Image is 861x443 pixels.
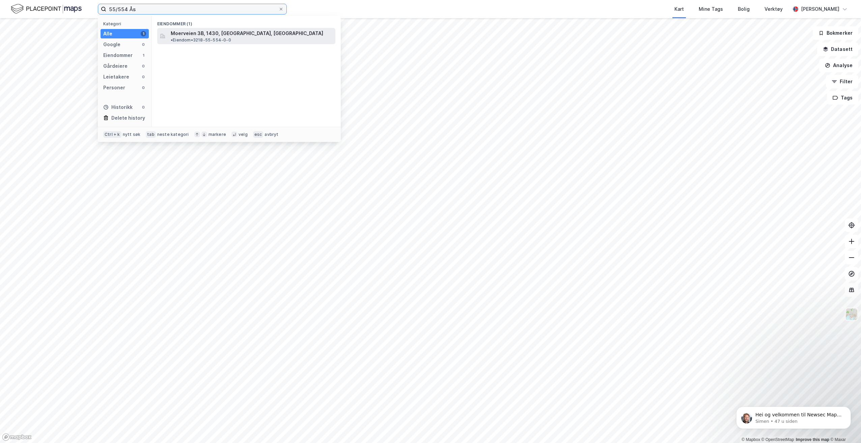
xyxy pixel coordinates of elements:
[103,21,149,26] div: Kategori
[845,308,858,321] img: Z
[106,4,278,14] input: Søk på adresse, matrikkel, gårdeiere, leietakere eller personer
[761,437,794,442] a: OpenStreetMap
[141,105,146,110] div: 0
[796,437,829,442] a: Improve this map
[674,5,684,13] div: Kart
[103,51,133,59] div: Eiendommer
[817,42,858,56] button: Datasett
[826,75,858,88] button: Filter
[239,132,248,137] div: velg
[141,74,146,80] div: 0
[2,433,32,441] a: Mapbox homepage
[726,392,861,440] iframe: Intercom notifications melding
[171,29,323,37] span: Moerveien 3B, 1430, [GEOGRAPHIC_DATA], [GEOGRAPHIC_DATA]
[827,91,858,105] button: Tags
[699,5,723,13] div: Mine Tags
[141,85,146,90] div: 0
[253,131,263,138] div: esc
[141,31,146,36] div: 1
[738,5,750,13] div: Bolig
[171,37,173,42] span: •
[152,16,341,28] div: Eiendommer (1)
[103,103,133,111] div: Historikk
[209,132,226,137] div: markere
[103,131,121,138] div: Ctrl + k
[742,437,760,442] a: Mapbox
[146,131,156,138] div: tab
[103,30,112,38] div: Alle
[765,5,783,13] div: Verktøy
[141,63,146,69] div: 0
[141,42,146,47] div: 0
[103,40,120,49] div: Google
[103,62,128,70] div: Gårdeiere
[265,132,278,137] div: avbryt
[103,84,125,92] div: Personer
[123,132,141,137] div: nytt søk
[141,53,146,58] div: 1
[111,114,145,122] div: Delete history
[801,5,839,13] div: [PERSON_NAME]
[171,37,231,43] span: Eiendom • 3218-55-554-0-0
[813,26,858,40] button: Bokmerker
[819,59,858,72] button: Analyse
[157,132,189,137] div: neste kategori
[11,3,82,15] img: logo.f888ab2527a4732fd821a326f86c7f29.svg
[103,73,129,81] div: Leietakere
